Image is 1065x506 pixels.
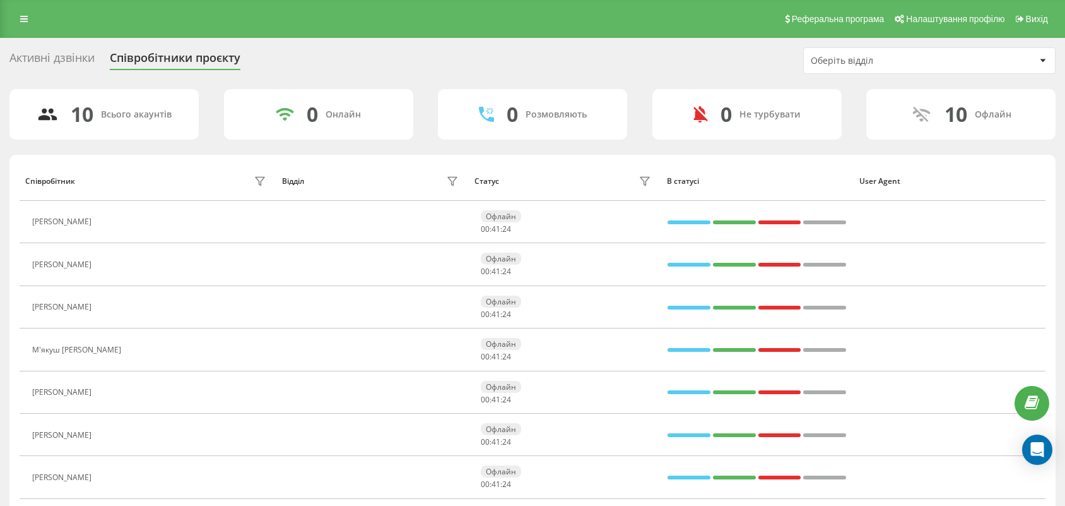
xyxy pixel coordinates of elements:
div: Офлайн [481,210,521,222]
span: 24 [502,394,511,405]
span: 24 [502,224,511,234]
span: 41 [491,351,500,362]
div: 10 [944,102,967,126]
span: 41 [491,479,500,490]
div: : : [481,480,511,489]
div: [PERSON_NAME] [32,388,95,397]
span: 00 [481,437,490,447]
div: : : [481,395,511,404]
div: 10 [71,102,93,126]
span: 00 [481,266,490,277]
span: 00 [481,309,490,320]
span: 00 [481,351,490,362]
span: 41 [491,437,500,447]
span: Вихід [1026,14,1048,24]
span: 24 [502,437,511,447]
div: Не турбувати [739,109,801,120]
div: : : [481,267,511,276]
div: Онлайн [326,109,361,120]
div: : : [481,438,511,447]
span: Налаштування профілю [906,14,1004,24]
div: : : [481,310,511,319]
div: Офлайн [975,109,1011,120]
div: 0 [507,102,518,126]
div: [PERSON_NAME] [32,260,95,269]
span: Реферальна програма [792,14,885,24]
div: Офлайн [481,423,521,435]
div: Розмовляють [526,109,587,120]
span: 41 [491,224,500,234]
div: Відділ [282,177,304,186]
div: [PERSON_NAME] [32,217,95,226]
div: Офлайн [481,253,521,265]
div: Open Intercom Messenger [1022,435,1052,465]
div: Офлайн [481,466,521,478]
div: Оберіть відділ [811,56,962,66]
div: : : [481,352,511,361]
div: Офлайн [481,296,521,308]
span: 41 [491,394,500,405]
div: Співробітники проєкту [110,51,240,71]
div: Співробітник [25,177,75,186]
span: 41 [491,266,500,277]
div: Всього акаунтів [101,109,172,120]
span: 41 [491,309,500,320]
span: 24 [502,479,511,490]
span: 24 [502,351,511,362]
div: [PERSON_NAME] [32,473,95,482]
div: Активні дзвінки [9,51,95,71]
div: Офлайн [481,338,521,350]
div: В статусі [667,177,847,186]
span: 24 [502,266,511,277]
span: 24 [502,309,511,320]
div: Статус [474,177,499,186]
div: М'якуш [PERSON_NAME] [32,346,124,354]
span: 00 [481,394,490,405]
div: User Agent [859,177,1040,186]
div: 0 [721,102,732,126]
div: [PERSON_NAME] [32,303,95,311]
span: 00 [481,224,490,234]
span: 00 [481,479,490,490]
div: : : [481,225,511,234]
div: [PERSON_NAME] [32,431,95,440]
div: Офлайн [481,381,521,393]
div: 0 [307,102,318,126]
